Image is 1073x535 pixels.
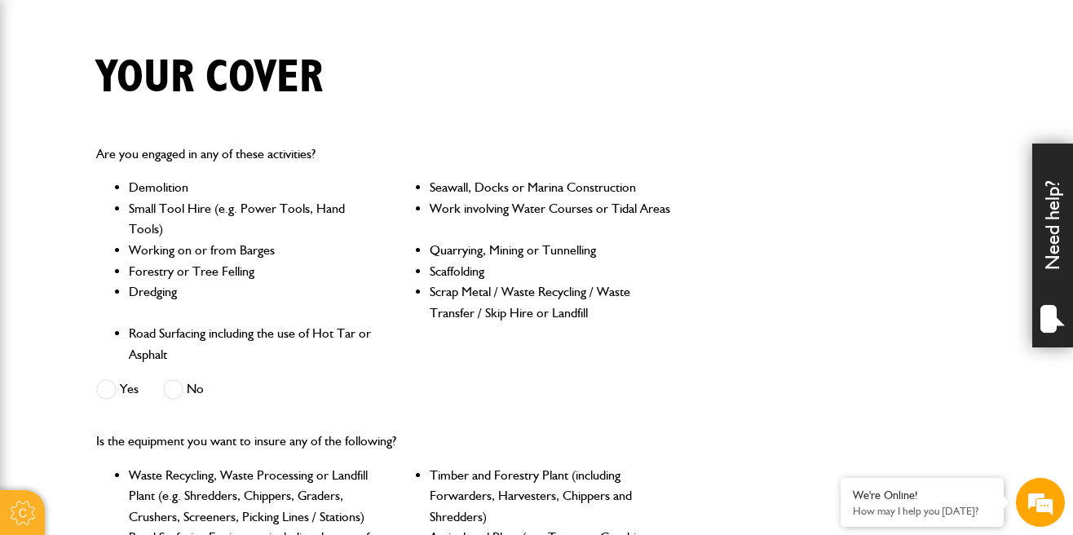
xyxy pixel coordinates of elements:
li: Work involving Water Courses or Tidal Areas [430,198,676,240]
li: Demolition [129,177,375,198]
li: Small Tool Hire (e.g. Power Tools, Hand Tools) [129,198,375,240]
li: Scaffolding [430,261,676,282]
li: Waste Recycling, Waste Processing or Landfill Plant (e.g. Shredders, Chippers, Graders, Crushers,... [129,465,375,528]
li: Timber and Forestry Plant (including Forwarders, Harvesters, Chippers and Shredders) [430,465,676,528]
label: Yes [96,379,139,400]
p: How may I help you today? [853,505,991,517]
li: Dredging [129,281,375,323]
li: Seawall, Docks or Marina Construction [430,177,676,198]
label: No [163,379,204,400]
li: Forestry or Tree Felling [129,261,375,282]
li: Road Surfacing including the use of Hot Tar or Asphalt [129,323,375,365]
h1: Your cover [96,51,323,105]
div: Need help? [1032,144,1073,347]
p: Is the equipment you want to insure any of the following? [96,431,675,452]
li: Quarrying, Mining or Tunnelling [430,240,676,261]
div: We're Online! [853,489,991,502]
li: Working on or from Barges [129,240,375,261]
p: Are you engaged in any of these activities? [96,144,675,165]
li: Scrap Metal / Waste Recycling / Waste Transfer / Skip Hire or Landfill [430,281,676,323]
